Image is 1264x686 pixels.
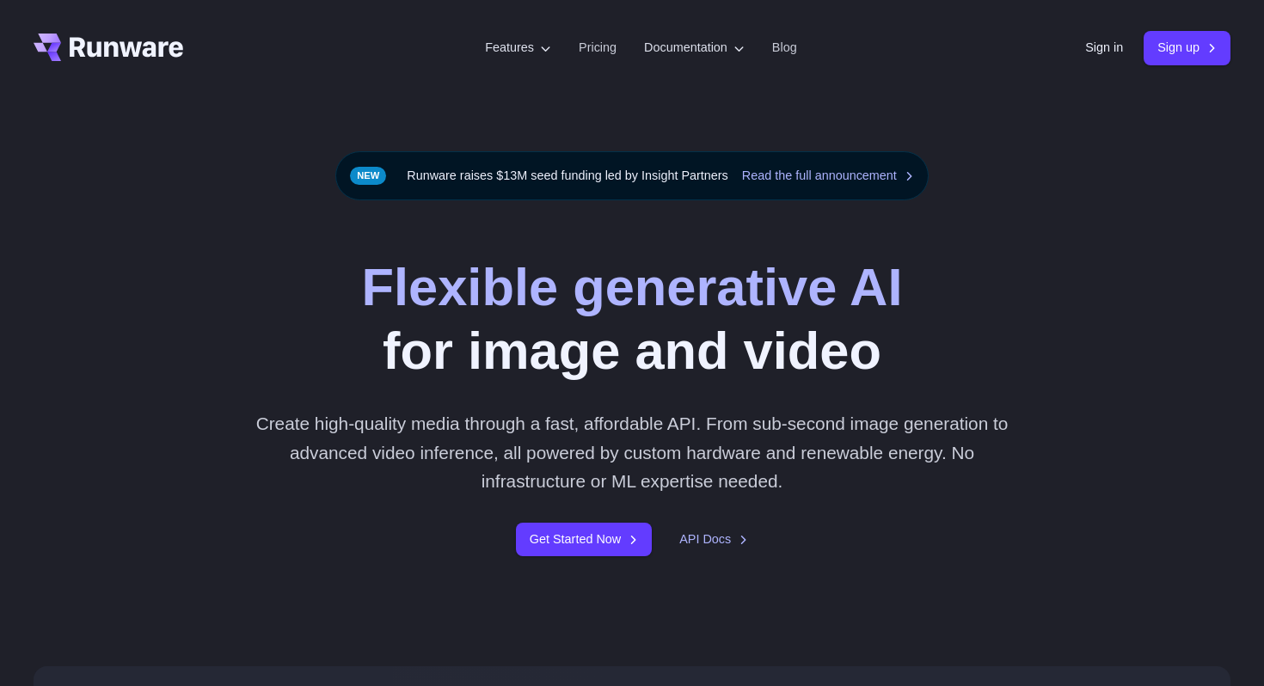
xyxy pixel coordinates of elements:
h1: for image and video [362,255,903,382]
a: Get Started Now [516,523,652,556]
a: Sign up [1144,31,1230,64]
strong: Flexible generative AI [362,257,903,316]
a: Read the full announcement [742,166,914,186]
a: API Docs [679,530,748,549]
a: Go to / [34,34,183,61]
label: Documentation [644,38,745,58]
a: Sign in [1085,38,1123,58]
label: Features [485,38,551,58]
a: Pricing [579,38,617,58]
div: Runware raises $13M seed funding led by Insight Partners [335,151,929,200]
p: Create high-quality media through a fast, affordable API. From sub-second image generation to adv... [249,409,1015,495]
a: Blog [772,38,797,58]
